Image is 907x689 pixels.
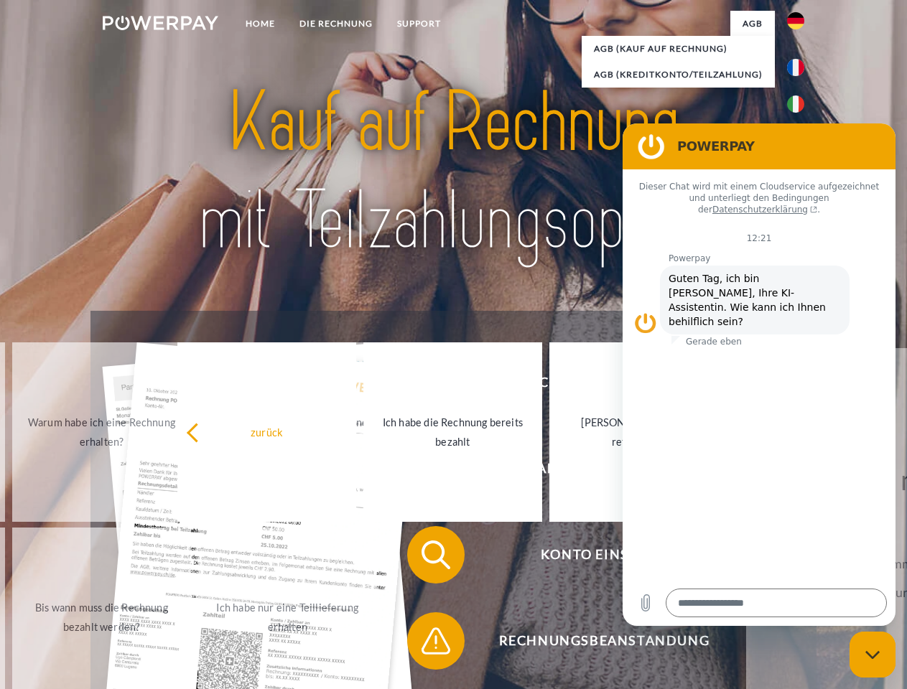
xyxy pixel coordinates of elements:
img: de [787,12,804,29]
div: Warum habe ich eine Rechnung erhalten? [21,413,182,451]
img: it [787,95,804,113]
button: Rechnungsbeanstandung [407,612,781,670]
img: logo-powerpay-white.svg [103,16,218,30]
div: Ich habe die Rechnung bereits bezahlt [372,413,534,451]
iframe: Schaltfläche zum Öffnen des Messaging-Fensters; Konversation läuft [850,632,896,678]
div: zurück [186,422,348,441]
a: DIE RECHNUNG [287,11,385,37]
iframe: Messaging-Fenster [623,123,896,626]
div: [PERSON_NAME] wurde retourniert [558,413,720,451]
img: title-powerpay_de.svg [137,69,770,275]
img: qb_search.svg [418,537,454,573]
span: Konto einsehen [428,526,780,583]
img: qb_warning.svg [418,623,454,659]
div: Bis wann muss die Rechnung bezahlt werden? [21,598,182,637]
a: AGB (Kreditkonto/Teilzahlung) [582,62,775,88]
a: AGB (Kauf auf Rechnung) [582,36,775,62]
a: Home [233,11,287,37]
a: SUPPORT [385,11,453,37]
img: fr [787,59,804,76]
div: Ich habe nur eine Teillieferung erhalten [207,598,368,637]
a: agb [730,11,775,37]
span: Rechnungsbeanstandung [428,612,780,670]
button: Konto einsehen [407,526,781,583]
